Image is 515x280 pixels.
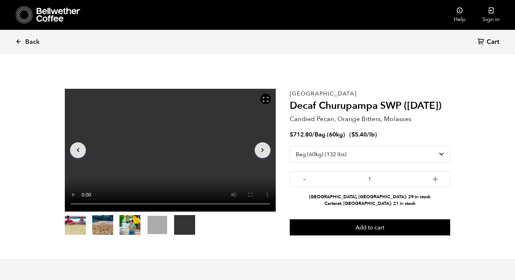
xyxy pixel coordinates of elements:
span: Back [25,38,40,46]
span: /lb [367,131,375,139]
bdi: 5.40 [351,131,367,139]
video: Your browser does not support the video tag. [276,89,487,212]
bdi: 712.80 [290,131,312,139]
span: $ [290,131,293,139]
span: $ [351,131,355,139]
video: Your browser does not support the video tag. [65,89,276,212]
p: Candied Pecan, Orange Bitters, Molasses [290,114,450,124]
span: Bag (60kg) [315,131,345,139]
h2: Decaf Churupampa SWP ([DATE]) [290,100,450,112]
video: Your browser does not support the video tag. [174,215,195,235]
span: ( ) [349,131,377,139]
li: Carteret, [GEOGRAPHIC_DATA]: 21 in stock [290,200,450,207]
video: Your browser does not support the video tag. [147,216,167,234]
span: / [312,131,315,139]
button: - [300,175,309,182]
a: Cart [478,38,501,47]
span: Cart [487,38,499,46]
button: Add to cart [290,219,450,235]
li: [GEOGRAPHIC_DATA], [GEOGRAPHIC_DATA]: 29 in stock [290,194,450,200]
button: + [431,175,440,182]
